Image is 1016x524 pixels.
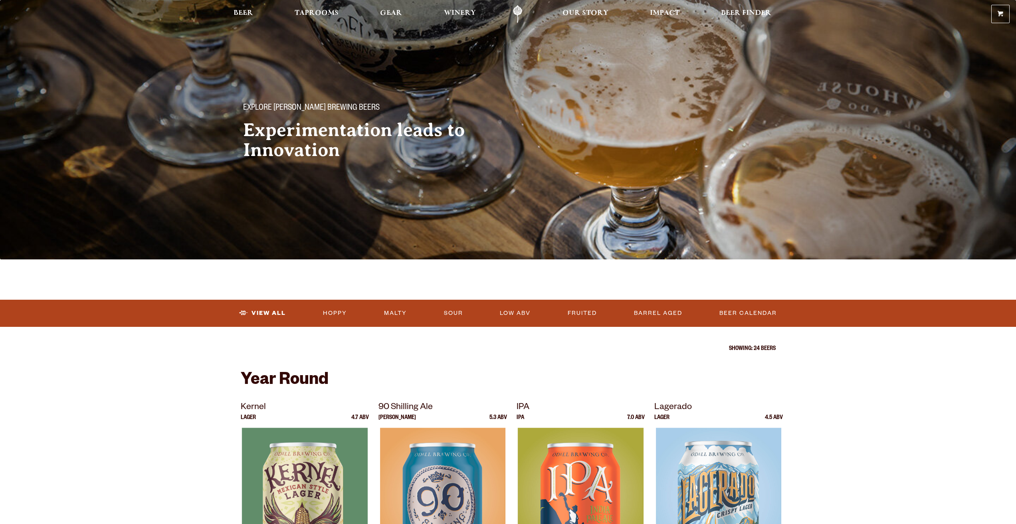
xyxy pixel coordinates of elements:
a: Fruited [564,304,600,322]
p: 4.5 ABV [765,415,783,428]
p: 4.7 ABV [351,415,369,428]
a: Our Story [557,5,614,23]
p: IPA [517,415,524,428]
p: IPA [517,401,645,415]
a: Sour [441,304,466,322]
span: Beer [234,10,253,16]
a: Malty [381,304,410,322]
a: Odell Home [503,5,533,23]
a: View All [236,304,289,322]
a: Beer Finder [716,5,776,23]
a: Impact [645,5,685,23]
p: Lager [241,415,256,428]
a: Beer Calendar [716,304,780,322]
p: Kernel [241,401,369,415]
p: 5.3 ABV [489,415,507,428]
p: 90 Shilling Ale [378,401,507,415]
a: Low ABV [497,304,534,322]
a: Taprooms [289,5,344,23]
p: Lagerado [654,401,783,415]
a: Gear [375,5,407,23]
span: Beer Finder [721,10,771,16]
a: Barrel Aged [631,304,685,322]
span: Winery [444,10,476,16]
p: 7.0 ABV [627,415,645,428]
h2: Year Round [241,372,776,391]
p: Lager [654,415,669,428]
a: Hoppy [320,304,350,322]
a: Winery [439,5,481,23]
span: Explore [PERSON_NAME] Brewing Beers [243,103,380,114]
span: Taprooms [295,10,339,16]
span: Gear [380,10,402,16]
span: Impact [650,10,679,16]
h2: Experimentation leads to Innovation [243,120,492,160]
p: Showing: 24 Beers [241,346,776,352]
p: [PERSON_NAME] [378,415,416,428]
span: Our Story [562,10,608,16]
a: Beer [228,5,258,23]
